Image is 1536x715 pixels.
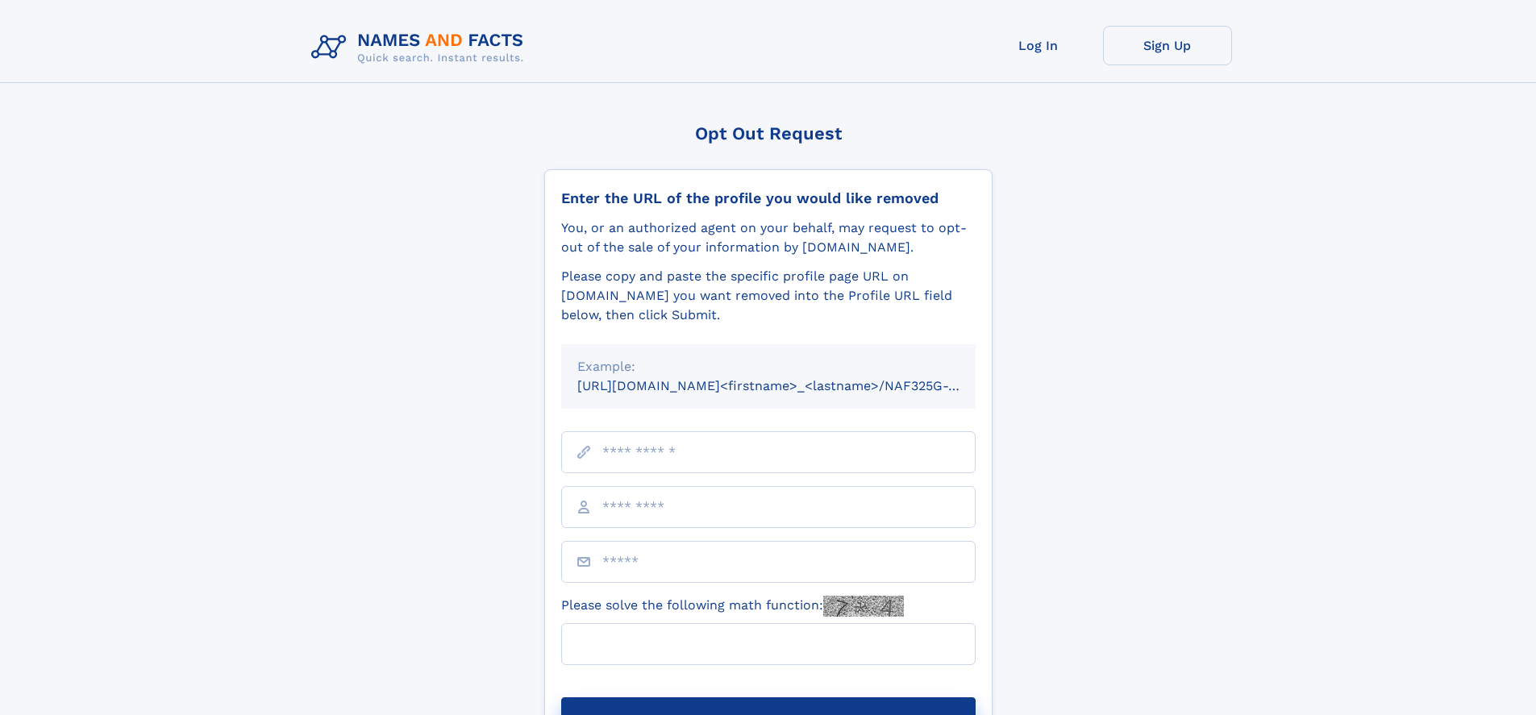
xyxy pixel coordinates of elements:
[974,26,1103,65] a: Log In
[544,123,993,143] div: Opt Out Request
[561,596,904,617] label: Please solve the following math function:
[577,357,959,376] div: Example:
[561,218,976,257] div: You, or an authorized agent on your behalf, may request to opt-out of the sale of your informatio...
[305,26,537,69] img: Logo Names and Facts
[561,267,976,325] div: Please copy and paste the specific profile page URL on [DOMAIN_NAME] you want removed into the Pr...
[577,378,1006,393] small: [URL][DOMAIN_NAME]<firstname>_<lastname>/NAF325G-xxxxxxxx
[1103,26,1232,65] a: Sign Up
[561,189,976,207] div: Enter the URL of the profile you would like removed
